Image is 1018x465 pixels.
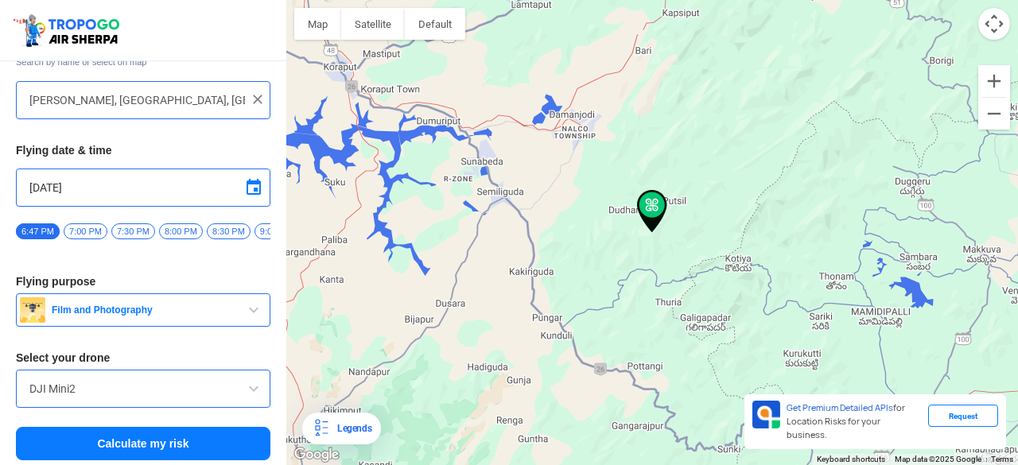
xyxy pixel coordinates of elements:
span: 8:30 PM [207,223,251,239]
h3: Flying purpose [16,276,270,287]
a: Terms [991,455,1013,463]
button: Calculate my risk [16,427,270,460]
span: Get Premium Detailed APIs [787,402,893,413]
a: Open this area in Google Maps (opens a new window) [290,444,343,465]
img: Google [290,444,343,465]
span: 6:47 PM [16,223,60,239]
div: Request [928,405,998,427]
span: 7:30 PM [111,223,155,239]
span: 8:00 PM [159,223,203,239]
div: for Location Risks for your business. [780,401,928,443]
img: Premium APIs [752,401,780,428]
button: Show satellite imagery [341,8,405,40]
span: Map data ©2025 Google [895,455,981,463]
span: Search by name or select on map [16,56,270,68]
span: Film and Photography [45,304,244,316]
img: film.png [20,297,45,323]
button: Zoom out [978,98,1010,130]
h3: Flying date & time [16,145,270,156]
div: Legends [331,419,371,438]
img: ic_close.png [250,91,266,107]
button: Map camera controls [978,8,1010,40]
button: Show street map [294,8,341,40]
span: 9:00 PM [254,223,298,239]
input: Search your flying location [29,91,245,110]
input: Search by name or Brand [29,379,257,398]
button: Keyboard shortcuts [817,454,885,465]
button: Film and Photography [16,293,270,327]
img: ic_tgdronemaps.svg [12,12,125,48]
span: 7:00 PM [64,223,107,239]
img: Legends [312,419,331,438]
button: Zoom in [978,65,1010,97]
input: Select Date [29,178,257,197]
h3: Select your drone [16,352,270,363]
